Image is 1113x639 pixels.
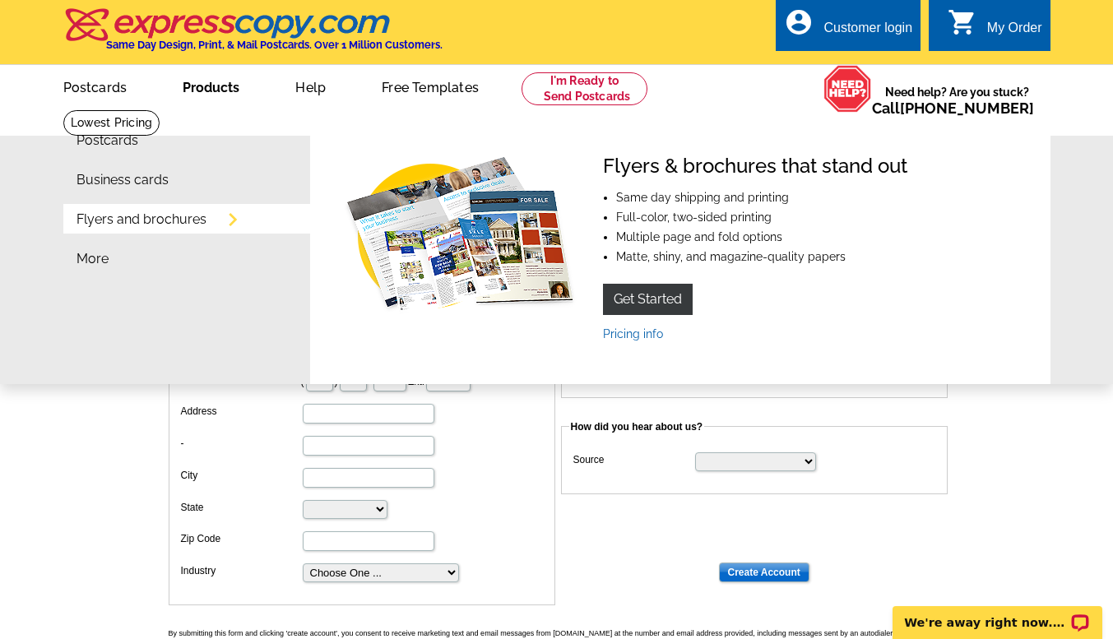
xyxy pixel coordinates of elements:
[355,67,505,105] a: Free Templates
[616,231,907,243] li: Multiple page and fold options
[77,252,109,266] a: More
[882,587,1113,639] iframe: LiveChat chat widget
[340,155,577,319] img: Flyers & brochures that stand out
[573,452,693,467] label: Source
[63,20,443,51] a: Same Day Design, Print, & Mail Postcards. Over 1 Million Customers.
[603,327,663,340] a: Pricing info
[603,155,907,178] h4: Flyers & brochures that stand out
[77,213,206,226] a: Flyers and brochures
[784,7,814,37] i: account_circle
[181,563,301,578] label: Industry
[181,436,301,451] label: -
[872,100,1034,117] span: Call
[784,18,912,39] a: account_circle Customer login
[719,563,809,582] input: Create Account
[569,419,705,434] legend: How did you hear about us?
[823,65,872,113] img: help
[872,84,1042,117] span: Need help? Are you stuck?
[900,100,1034,117] a: [PHONE_NUMBER]
[181,500,301,515] label: State
[269,67,352,105] a: Help
[181,531,301,546] label: Zip Code
[823,21,912,44] div: Customer login
[616,211,907,223] li: Full-color, two-sided printing
[603,284,693,315] a: Get Started
[181,468,301,483] label: City
[948,18,1042,39] a: shopping_cart My Order
[987,21,1042,44] div: My Order
[156,67,266,105] a: Products
[616,192,907,203] li: Same day shipping and printing
[948,7,977,37] i: shopping_cart
[77,174,169,187] a: Business cards
[37,67,154,105] a: Postcards
[77,134,138,147] a: Postcards
[616,251,907,262] li: Matte, shiny, and magazine-quality papers
[106,39,443,51] h4: Same Day Design, Print, & Mail Postcards. Over 1 Million Customers.
[181,404,301,419] label: Address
